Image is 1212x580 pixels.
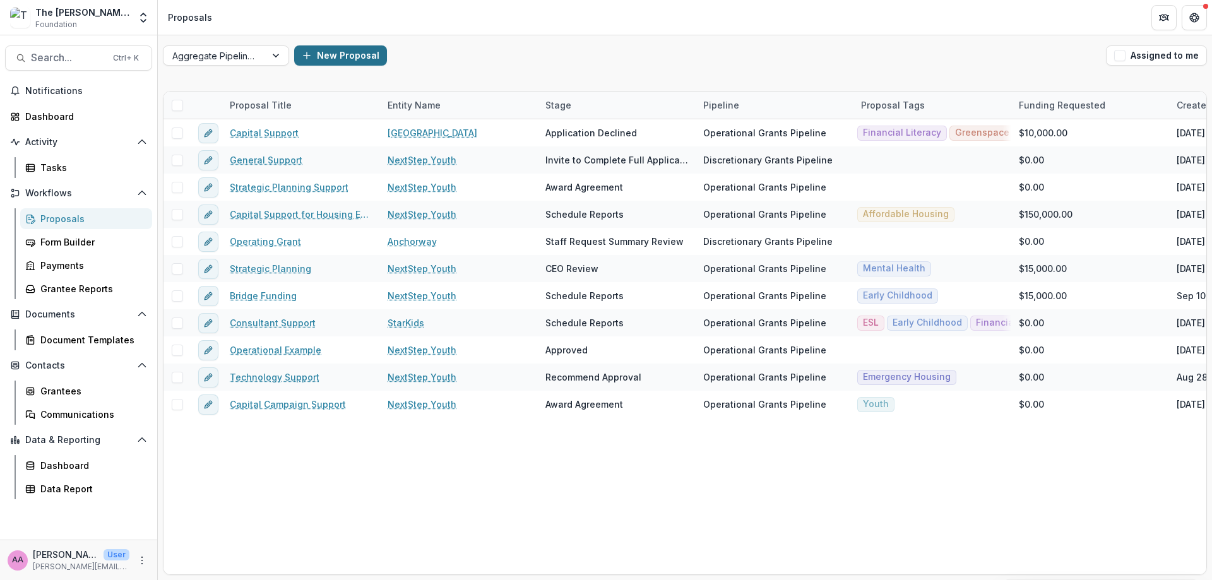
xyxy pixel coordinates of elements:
[1019,208,1072,221] div: $150,000.00
[134,5,152,30] button: Open entity switcher
[703,316,826,329] div: Operational Grants Pipeline
[230,316,316,329] a: Consultant Support
[388,398,456,411] a: NextStep Youth
[1019,398,1044,411] div: $0.00
[545,153,688,167] div: Invite to Complete Full Application
[25,188,132,199] span: Workflows
[5,355,152,376] button: Open Contacts
[20,157,152,178] a: Tasks
[696,92,853,119] div: Pipeline
[1011,98,1113,112] div: Funding Requested
[35,6,129,19] div: The [PERSON_NAME] Foundation Workflow Sandbox
[104,549,129,560] p: User
[25,137,132,148] span: Activity
[198,232,218,252] button: edit
[10,8,30,28] img: The Frist Foundation Workflow Sandbox
[538,92,696,119] div: Stage
[294,45,387,66] button: New Proposal
[5,45,152,71] button: Search...
[1019,316,1044,329] div: $0.00
[12,556,23,564] div: Annie Axe
[388,235,437,248] a: Anchorway
[198,367,218,388] button: edit
[110,51,141,65] div: Ctrl + K
[703,398,826,411] div: Operational Grants Pipeline
[20,232,152,252] a: Form Builder
[198,286,218,306] button: edit
[703,262,826,275] div: Operational Grants Pipeline
[1151,5,1177,30] button: Partners
[25,309,132,320] span: Documents
[545,126,637,139] div: Application Declined
[5,132,152,152] button: Open Activity
[230,181,348,194] a: Strategic Planning Support
[25,86,147,97] span: Notifications
[230,153,302,167] a: General Support
[25,360,132,371] span: Contacts
[40,482,142,495] div: Data Report
[40,333,142,346] div: Document Templates
[545,262,598,275] div: CEO Review
[40,384,142,398] div: Grantees
[40,235,142,249] div: Form Builder
[230,208,372,221] a: Capital Support for Housing Expansion
[168,11,212,24] div: Proposals
[1011,92,1169,119] div: Funding Requested
[388,126,477,139] a: [GEOGRAPHIC_DATA]
[222,92,380,119] div: Proposal Title
[20,404,152,425] a: Communications
[388,343,456,357] a: NextStep Youth
[545,181,623,194] div: Award Agreement
[230,398,346,411] a: Capital Campaign Support
[545,370,641,384] div: Recommend Approval
[198,123,218,143] button: edit
[1019,289,1067,302] div: $15,000.00
[388,316,424,329] a: StarKids
[5,106,152,127] a: Dashboard
[40,408,142,421] div: Communications
[230,370,319,384] a: Technology Support
[35,19,77,30] span: Foundation
[545,316,624,329] div: Schedule Reports
[1019,126,1067,139] div: $10,000.00
[20,381,152,401] a: Grantees
[703,289,826,302] div: Operational Grants Pipeline
[545,289,624,302] div: Schedule Reports
[40,259,142,272] div: Payments
[25,110,142,123] div: Dashboard
[20,455,152,476] a: Dashboard
[40,459,142,472] div: Dashboard
[198,394,218,415] button: edit
[380,92,538,119] div: Entity Name
[1019,343,1044,357] div: $0.00
[198,204,218,225] button: edit
[1019,153,1044,167] div: $0.00
[230,343,321,357] a: Operational Example
[696,98,747,112] div: Pipeline
[1019,370,1044,384] div: $0.00
[380,98,448,112] div: Entity Name
[31,52,105,64] span: Search...
[703,343,826,357] div: Operational Grants Pipeline
[5,304,152,324] button: Open Documents
[703,235,833,248] div: Discretionary Grants Pipeline
[703,208,826,221] div: Operational Grants Pipeline
[33,548,98,561] p: [PERSON_NAME]
[703,181,826,194] div: Operational Grants Pipeline
[230,126,299,139] a: Capital Support
[538,98,579,112] div: Stage
[545,235,684,248] div: Staff Request Summary Review
[20,329,152,350] a: Document Templates
[25,435,132,446] span: Data & Reporting
[853,92,1011,119] div: Proposal Tags
[198,177,218,198] button: edit
[198,259,218,279] button: edit
[388,181,456,194] a: NextStep Youth
[388,370,456,384] a: NextStep Youth
[20,478,152,499] a: Data Report
[703,153,833,167] div: Discretionary Grants Pipeline
[230,235,301,248] a: Operating Grant
[545,208,624,221] div: Schedule Reports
